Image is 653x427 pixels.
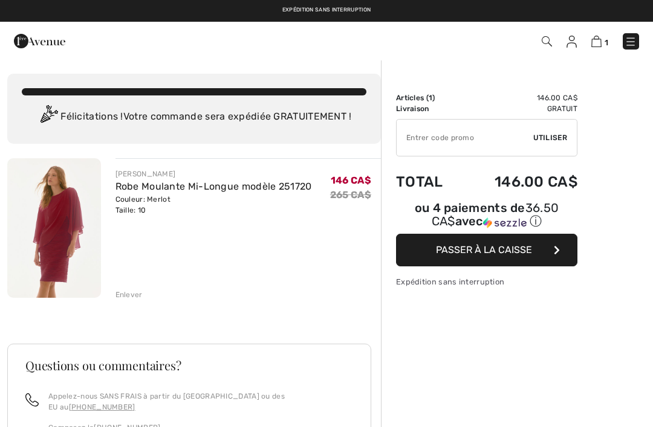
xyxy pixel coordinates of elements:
button: Passer à la caisse [396,234,577,266]
s: 265 CA$ [330,189,371,201]
div: Félicitations ! Votre commande sera expédiée GRATUITEMENT ! [22,105,366,129]
a: Robe Moulante Mi-Longue modèle 251720 [115,181,312,192]
td: Articles ( ) [396,92,461,103]
span: 146 CA$ [331,175,371,186]
td: 146.00 CA$ [461,92,577,103]
div: Couleur: Merlot Taille: 10 [115,194,312,216]
a: 1ère Avenue [14,34,65,46]
img: Mes infos [567,36,577,48]
div: [PERSON_NAME] [115,169,312,179]
div: Expédition sans interruption [396,276,577,287]
span: 1 [429,94,432,102]
span: 1 [605,38,608,47]
a: 1 [591,34,608,48]
td: Total [396,161,461,202]
span: 36.50 CA$ [432,201,559,228]
div: ou 4 paiements de avec [396,202,577,230]
img: Congratulation2.svg [36,105,60,129]
div: ou 4 paiements de36.50 CA$avecSezzle Cliquez pour en savoir plus sur Sezzle [396,202,577,234]
img: 1ère Avenue [14,29,65,53]
span: Utiliser [533,132,567,143]
input: Code promo [397,120,533,156]
p: Appelez-nous SANS FRAIS à partir du [GEOGRAPHIC_DATA] ou des EU au [48,391,353,413]
img: Robe Moulante Mi-Longue modèle 251720 [7,158,101,298]
img: Recherche [542,36,552,47]
td: 146.00 CA$ [461,161,577,202]
td: Gratuit [461,103,577,114]
h3: Questions ou commentaires? [25,359,353,371]
a: [PHONE_NUMBER] [69,403,135,411]
img: Panier d'achat [591,36,602,47]
td: Livraison [396,103,461,114]
img: Menu [625,36,637,48]
img: call [25,393,39,406]
span: Passer à la caisse [436,244,532,255]
div: Enlever [115,289,143,300]
img: Sezzle [483,217,527,228]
